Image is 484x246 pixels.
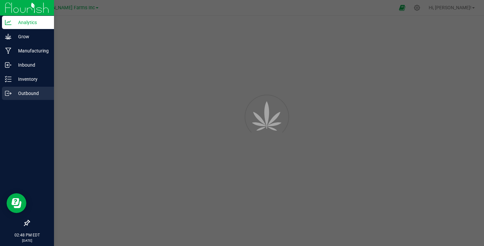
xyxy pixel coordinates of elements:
iframe: Resource center [7,193,26,213]
p: Analytics [12,18,51,26]
inline-svg: Grow [5,33,12,40]
inline-svg: Outbound [5,90,12,97]
inline-svg: Manufacturing [5,47,12,54]
inline-svg: Inbound [5,62,12,68]
inline-svg: Inventory [5,76,12,82]
inline-svg: Analytics [5,19,12,26]
p: [DATE] [3,238,51,243]
p: Grow [12,33,51,41]
p: 02:48 PM EDT [3,232,51,238]
p: Manufacturing [12,47,51,55]
p: Outbound [12,89,51,97]
p: Inbound [12,61,51,69]
p: Inventory [12,75,51,83]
